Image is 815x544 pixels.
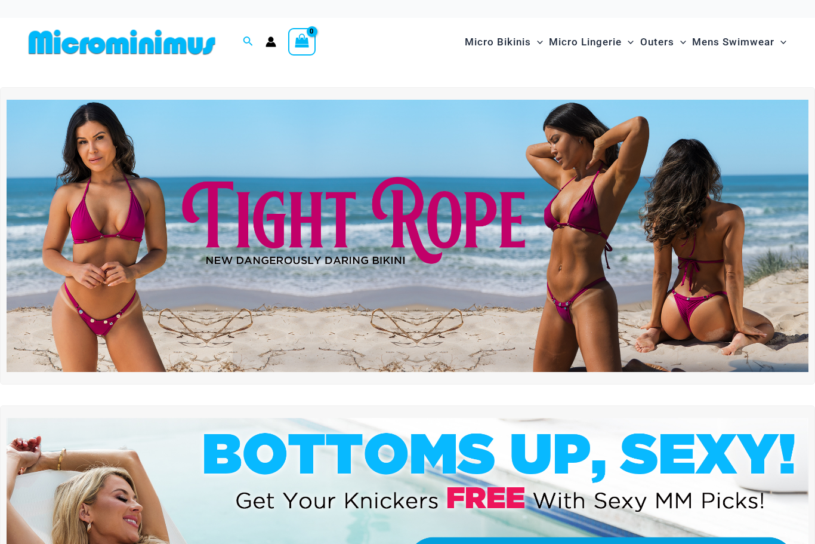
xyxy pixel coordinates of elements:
nav: Site Navigation [460,22,791,62]
span: Outers [640,27,674,57]
a: Micro BikinisMenu ToggleMenu Toggle [462,24,546,60]
a: Mens SwimwearMenu ToggleMenu Toggle [689,24,789,60]
img: MM SHOP LOGO FLAT [24,29,220,56]
span: Micro Lingerie [549,27,622,57]
span: Micro Bikinis [465,27,531,57]
a: Micro LingerieMenu ToggleMenu Toggle [546,24,637,60]
a: OutersMenu ToggleMenu Toggle [637,24,689,60]
span: Mens Swimwear [692,27,774,57]
a: Search icon link [243,35,254,50]
span: Menu Toggle [622,27,634,57]
span: Menu Toggle [674,27,686,57]
a: Account icon link [266,36,276,47]
span: Menu Toggle [531,27,543,57]
span: Menu Toggle [774,27,786,57]
a: View Shopping Cart, empty [288,28,316,56]
img: Tight Rope Pink Bikini [7,100,808,373]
